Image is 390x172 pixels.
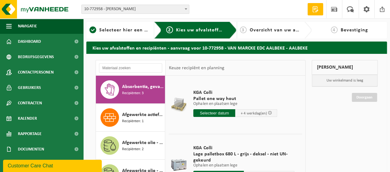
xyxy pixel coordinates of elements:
[18,65,54,80] span: Contactpersonen
[240,111,267,115] span: + 4 werkdag(en)
[122,118,144,124] span: Recipiënten: 1
[122,139,163,146] span: Afgewerkte olie - industrie in 200lt
[122,90,144,96] span: Recipiënten: 3
[96,104,165,132] button: Afgewerkte actief kool, gevaarlijk Recipiënten: 1
[89,26,149,34] a: 1Selecteer hier een vestiging
[18,95,42,111] span: Contracten
[18,18,37,34] span: Navigatie
[193,96,277,102] span: Pallet one way hout
[193,151,294,163] span: Lage palletbox 680 L - grijs - deksel - niet UN-gekeurd
[122,111,163,118] span: Afgewerkte actief kool, gevaarlijk
[331,26,338,33] span: 4
[312,75,377,86] p: Uw winkelmand is leeg
[18,34,41,49] span: Dashboard
[18,80,41,95] span: Gebruikers
[312,60,378,75] div: [PERSON_NAME]
[18,49,54,65] span: Bedrijfsgegevens
[3,158,103,172] iframe: chat widget
[122,146,144,152] span: Recipiënten: 2
[86,42,387,54] h2: Kies uw afvalstoffen en recipiënten - aanvraag voor 10-772958 - VAN MARCKE EDC AALBEKE - AALBEKE
[341,28,368,33] span: Bevestiging
[166,26,173,33] span: 2
[193,145,294,151] span: KGA Colli
[82,5,189,14] span: 10-772958 - VAN MARCKE EDC AALBEKE - AALBEKE
[99,28,166,33] span: Selecteer hier een vestiging
[18,111,37,126] span: Kalender
[250,28,315,33] span: Overzicht van uw aanvraag
[193,102,277,106] p: Ophalen en plaatsen lege
[99,63,162,73] input: Materiaal zoeken
[89,26,96,33] span: 1
[96,76,165,104] button: Absorbentia, gevaarlijk Recipiënten: 3
[96,132,165,160] button: Afgewerkte olie - industrie in 200lt Recipiënten: 2
[18,126,42,142] span: Rapportage
[240,26,247,33] span: 3
[122,83,163,90] span: Absorbentia, gevaarlijk
[193,90,277,96] span: KGA Colli
[176,28,261,33] span: Kies uw afvalstoffen en recipiënten
[18,142,44,157] span: Documenten
[81,5,189,14] span: 10-772958 - VAN MARCKE EDC AALBEKE - AALBEKE
[166,60,227,76] div: Keuze recipiënt en planning
[193,163,294,168] p: Ophalen en plaatsen lege
[193,109,235,117] input: Selecteer datum
[352,93,377,102] a: Doorgaan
